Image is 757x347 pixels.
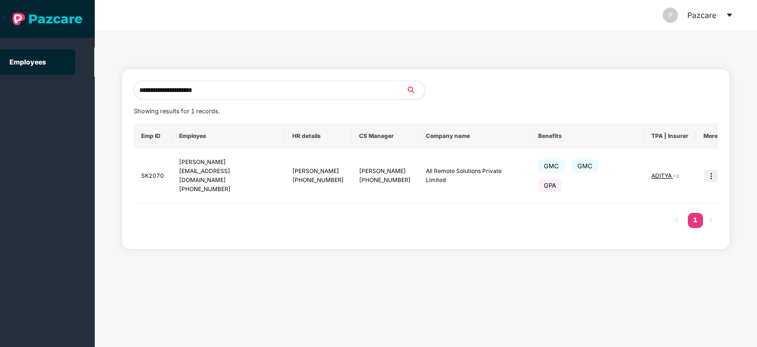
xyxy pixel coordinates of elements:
li: 1 [688,213,703,228]
li: Previous Page [669,213,684,228]
span: ADITYA [651,172,673,179]
button: left [669,213,684,228]
span: caret-down [726,11,733,19]
div: [PERSON_NAME] [359,167,411,176]
a: 1 [688,213,703,227]
th: Emp ID [134,123,171,149]
div: [PERSON_NAME] [179,158,277,167]
button: search [406,81,425,100]
th: More [696,123,725,149]
div: [PHONE_NUMBER] [179,185,277,194]
span: GMC [572,159,598,173]
th: Company name [418,123,531,149]
button: right [703,213,718,228]
div: [PHONE_NUMBER] [359,176,411,185]
img: icon [704,169,718,183]
a: Employees [9,58,46,66]
div: [PHONE_NUMBER] [292,176,344,185]
div: [PERSON_NAME] [292,167,344,176]
li: Next Page [703,213,718,228]
th: TPA | Insurer [644,123,696,149]
span: right [708,217,713,223]
th: Employee [171,123,285,149]
th: CS Manager [351,123,418,149]
span: GMC [538,159,565,173]
span: search [406,86,425,94]
th: Benefits [531,123,644,149]
div: [EMAIL_ADDRESS][DOMAIN_NAME] [179,167,277,185]
span: + 2 [673,173,679,179]
td: All Remote Solutions Private Limited [418,149,531,203]
th: HR details [285,123,351,149]
span: Showing results for 1 records. [134,108,220,115]
span: left [674,217,679,223]
td: SK2070 [134,149,171,203]
span: GPA [538,179,562,192]
span: P [668,8,673,23]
